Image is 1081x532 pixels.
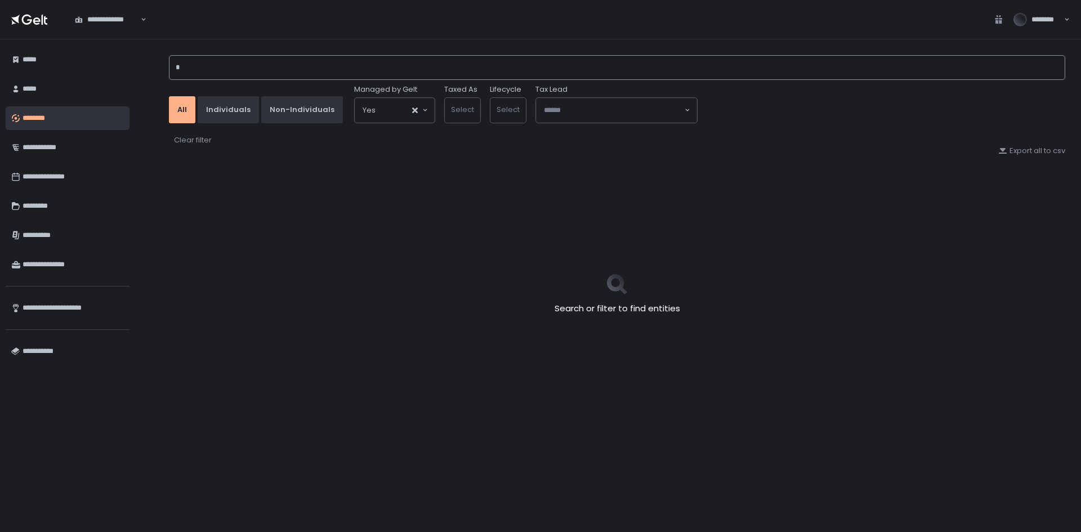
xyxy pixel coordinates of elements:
[536,98,697,123] div: Search for option
[206,105,251,115] div: Individuals
[354,84,417,95] span: Managed by Gelt
[261,96,343,123] button: Non-Individuals
[68,8,146,32] div: Search for option
[355,98,435,123] div: Search for option
[412,108,418,113] button: Clear Selected
[998,146,1065,156] button: Export all to csv
[376,105,411,116] input: Search for option
[490,84,521,95] label: Lifecycle
[173,135,212,146] button: Clear filter
[174,135,212,145] div: Clear filter
[198,96,259,123] button: Individuals
[363,105,376,116] span: Yes
[270,105,334,115] div: Non-Individuals
[169,96,195,123] button: All
[544,105,684,116] input: Search for option
[497,104,520,115] span: Select
[535,84,568,95] span: Tax Lead
[444,84,477,95] label: Taxed As
[177,105,187,115] div: All
[451,104,474,115] span: Select
[555,302,680,315] h2: Search or filter to find entities
[139,14,140,25] input: Search for option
